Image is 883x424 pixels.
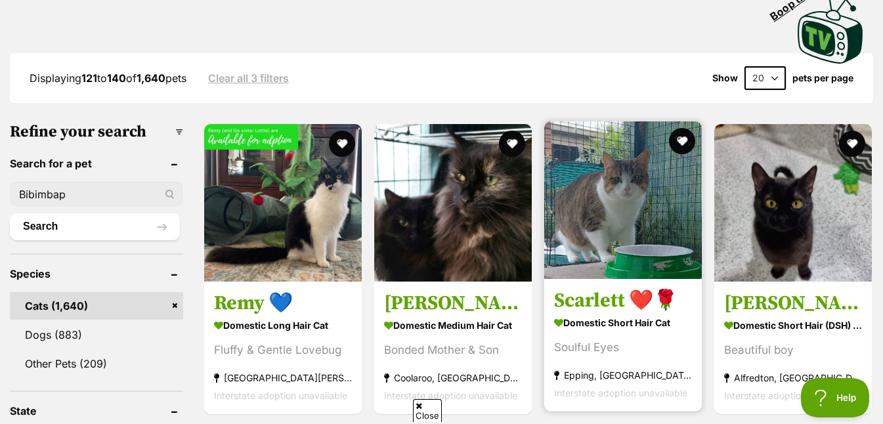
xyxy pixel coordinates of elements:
img: Mariska and Antoni ❣️❣️ - Domestic Medium Hair Cat [374,124,532,282]
img: Remy 💙 - Domestic Long Hair Cat [204,124,362,282]
strong: Domestic Long Hair Cat [214,316,352,335]
a: Dogs (883) [10,321,183,349]
span: Interstate adoption unavailable [554,387,687,398]
a: Remy 💙 Domestic Long Hair Cat Fluffy & Gentle Lovebug [GEOGRAPHIC_DATA][PERSON_NAME][GEOGRAPHIC_D... [204,281,362,414]
img: Scarlett ❤️🌹 - Domestic Short Hair Cat [544,121,702,279]
div: Bonded Mother & Son [384,341,522,359]
span: Interstate adoption unavailable [214,390,347,401]
span: Interstate adoption unavailable [384,390,517,401]
a: [PERSON_NAME] Domestic Short Hair (DSH) Cat Beautiful boy Alfredton, [GEOGRAPHIC_DATA] Interstate... [714,281,872,414]
h3: [PERSON_NAME] [724,291,862,316]
button: favourite [499,131,525,157]
header: Species [10,268,183,280]
input: Toby [10,182,183,207]
button: favourite [329,131,355,157]
a: Cats (1,640) [10,292,183,320]
h3: Remy 💙 [214,291,352,316]
a: Scarlett ❤️🌹 Domestic Short Hair Cat Soulful Eyes Epping, [GEOGRAPHIC_DATA] Interstate adoption u... [544,278,702,412]
button: favourite [669,128,695,154]
div: Fluffy & Gentle Lovebug [214,341,352,359]
strong: [GEOGRAPHIC_DATA][PERSON_NAME][GEOGRAPHIC_DATA] [214,369,352,387]
a: Clear all 3 filters [208,72,289,84]
img: Hector - Domestic Short Hair (DSH) Cat [714,124,872,282]
strong: 140 [107,72,126,85]
span: Interstate adoption unavailable [724,390,857,401]
header: Search for a pet [10,158,183,169]
strong: Alfredton, [GEOGRAPHIC_DATA] [724,369,862,387]
button: favourite [839,131,865,157]
strong: Epping, [GEOGRAPHIC_DATA] [554,366,692,384]
h3: Scarlett ❤️🌹 [554,288,692,313]
span: Displaying to of pets [30,72,186,85]
strong: Domestic Medium Hair Cat [384,316,522,335]
h3: [PERSON_NAME] and [PERSON_NAME]❣️ [384,291,522,316]
strong: 121 [81,72,97,85]
strong: Domestic Short Hair (DSH) Cat [724,316,862,335]
span: Show [712,73,738,83]
a: Other Pets (209) [10,350,183,377]
div: Beautiful boy [724,341,862,359]
div: Soulful Eyes [554,339,692,356]
button: Search [10,213,180,240]
iframe: Help Scout Beacon - Open [801,378,870,417]
header: State [10,405,183,417]
h3: Refine your search [10,123,183,141]
strong: 1,640 [137,72,165,85]
label: pets per page [792,73,853,83]
strong: Coolaroo, [GEOGRAPHIC_DATA] [384,369,522,387]
strong: Domestic Short Hair Cat [554,313,692,332]
span: Close [413,399,442,422]
a: [PERSON_NAME] and [PERSON_NAME]❣️ Domestic Medium Hair Cat Bonded Mother & Son Coolaroo, [GEOGRAP... [374,281,532,414]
